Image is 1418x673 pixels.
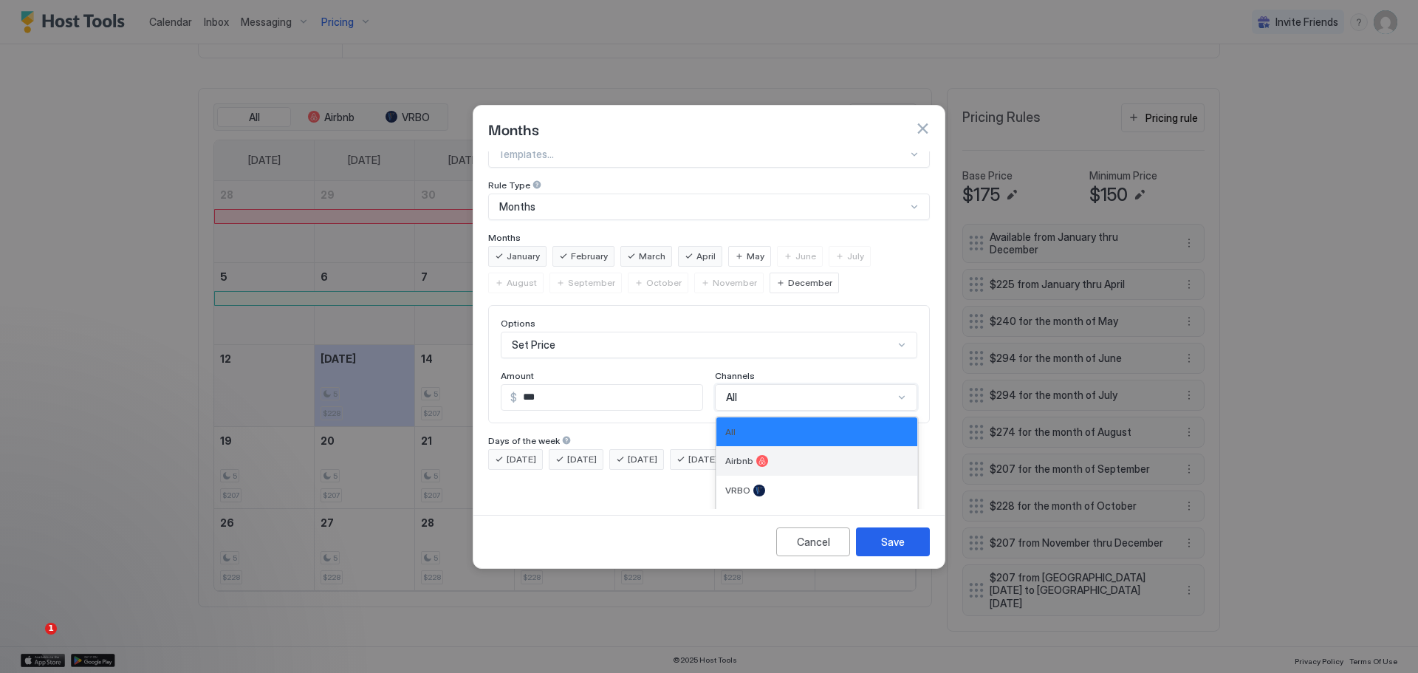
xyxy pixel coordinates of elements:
[510,391,517,404] span: $
[488,180,530,191] span: Rule Type
[512,338,555,352] span: Set Price
[688,453,718,466] span: [DATE]
[726,391,737,404] span: All
[797,534,830,550] div: Cancel
[646,276,682,290] span: October
[11,530,306,633] iframe: Intercom notifications message
[488,232,521,243] span: Months
[788,276,832,290] span: December
[45,623,57,635] span: 1
[15,623,50,658] iframe: Intercom live chat
[776,527,850,556] button: Cancel
[507,250,540,263] span: January
[567,453,597,466] span: [DATE]
[696,250,716,263] span: April
[747,250,764,263] span: May
[488,117,539,140] span: Months
[795,250,816,263] span: June
[501,318,535,329] span: Options
[507,276,537,290] span: August
[847,250,864,263] span: July
[628,453,657,466] span: [DATE]
[501,370,534,381] span: Amount
[499,200,535,213] span: Months
[517,385,702,410] input: Input Field
[725,485,750,496] span: VRBO
[488,435,560,446] span: Days of the week
[571,250,608,263] span: February
[725,455,753,466] span: Airbnb
[715,370,755,381] span: Channels
[568,276,615,290] span: September
[507,453,536,466] span: [DATE]
[713,276,757,290] span: November
[725,426,736,437] span: All
[881,534,905,550] div: Save
[856,527,930,556] button: Save
[639,250,665,263] span: March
